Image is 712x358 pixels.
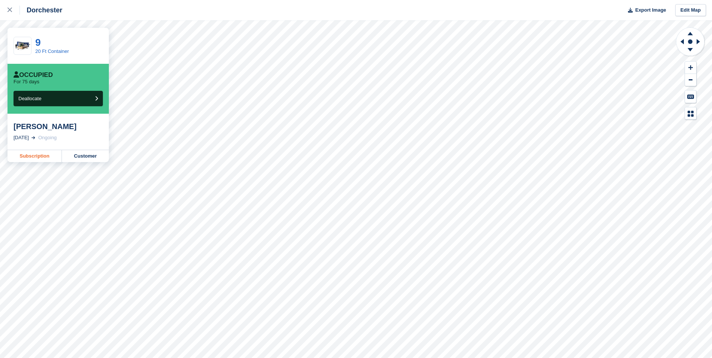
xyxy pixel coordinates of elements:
div: Occupied [14,71,53,79]
span: Deallocate [18,96,41,101]
span: Export Image [635,6,666,14]
a: Edit Map [675,4,706,17]
p: For 75 days [14,79,39,85]
div: [PERSON_NAME] [14,122,103,131]
button: Map Legend [685,107,696,120]
button: Keyboard Shortcuts [685,90,696,103]
div: [DATE] [14,134,29,141]
button: Export Image [623,4,666,17]
img: 20-ft-container.jpg [14,39,31,53]
button: Zoom In [685,62,696,74]
a: 9 [35,37,41,48]
a: Subscription [8,150,62,162]
a: Customer [62,150,109,162]
div: Ongoing [38,134,57,141]
img: arrow-right-light-icn-cde0832a797a2874e46488d9cf13f60e5c3a73dbe684e267c42b8395dfbc2abf.svg [32,136,35,139]
a: 20 Ft Container [35,48,69,54]
div: Dorchester [20,6,62,15]
button: Zoom Out [685,74,696,86]
button: Deallocate [14,91,103,106]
